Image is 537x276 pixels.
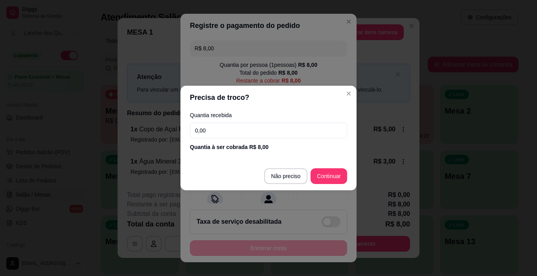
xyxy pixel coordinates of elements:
button: Continuar [311,168,347,184]
div: Quantia à ser cobrada R$ 8,00 [190,143,347,151]
button: Não preciso [264,168,308,184]
label: Quantia recebida [190,112,347,118]
button: Close [342,87,355,100]
header: Precisa de troco? [180,86,357,109]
